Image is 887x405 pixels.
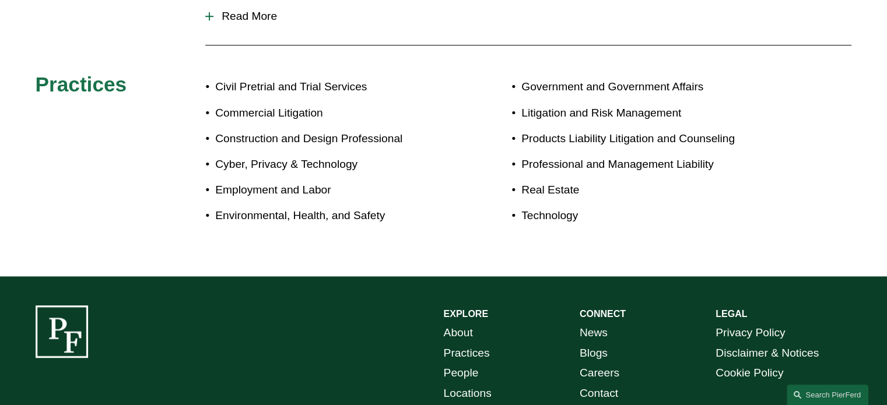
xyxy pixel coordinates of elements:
a: About [444,323,473,343]
a: News [580,323,608,343]
a: Cookie Policy [716,363,783,383]
p: Professional and Management Liability [521,154,784,175]
button: Read More [205,1,851,31]
a: Practices [444,343,490,364]
strong: EXPLORE [444,309,488,319]
a: Blogs [580,343,608,364]
p: Products Liability Litigation and Counseling [521,129,784,149]
strong: CONNECT [580,309,626,319]
span: Practices [36,73,127,96]
a: Careers [580,363,619,383]
p: Real Estate [521,180,784,200]
a: Disclaimer & Notices [716,343,819,364]
p: Civil Pretrial and Trial Services [215,77,443,97]
a: People [444,363,479,383]
p: Construction and Design Professional [215,129,443,149]
span: Read More [213,10,851,23]
a: Contact [580,383,618,404]
strong: LEGAL [716,309,747,319]
a: Privacy Policy [716,323,785,343]
a: Locations [444,383,492,404]
p: Government and Government Affairs [521,77,784,97]
p: Commercial Litigation [215,103,443,124]
p: Cyber, Privacy & Technology [215,154,443,175]
p: Employment and Labor [215,180,443,200]
p: Environmental, Health, and Safety [215,206,443,226]
p: Litigation and Risk Management [521,103,784,124]
a: Search this site [787,385,868,405]
p: Technology [521,206,784,226]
